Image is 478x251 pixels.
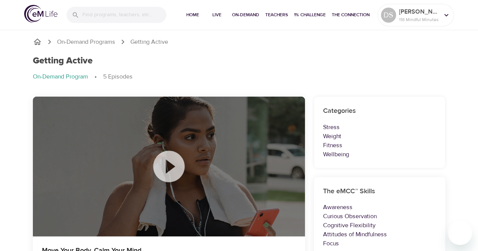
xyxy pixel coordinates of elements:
nav: breadcrumb [33,72,446,82]
div: DS [381,8,396,23]
img: logo [24,5,57,23]
p: Focus [323,239,436,248]
h1: Getting Active [33,55,93,66]
a: On-Demand Programs [57,38,115,46]
p: Wellbeing [323,150,436,159]
span: On-Demand [232,11,259,19]
span: Live [208,11,226,19]
p: [PERSON_NAME] [399,7,439,16]
span: Teachers [265,11,288,19]
p: On-Demand Program [33,72,88,81]
p: 118 Mindful Minutes [399,16,439,23]
span: 1% Challenge [294,11,326,19]
p: Curious Observation [323,212,436,221]
h6: Categories [323,106,436,117]
p: Getting Active [130,38,168,46]
span: The Connection [332,11,370,19]
nav: breadcrumb [33,37,446,46]
h6: The eMCC™ Skills [323,186,436,197]
p: Awareness [323,203,436,212]
p: Fitness [323,141,436,150]
p: Cognitive Flexibility [323,221,436,230]
p: Stress [323,123,436,132]
p: Weight [323,132,436,141]
iframe: Button to launch messaging window [448,221,472,245]
p: 5 Episodes [103,72,133,81]
span: Home [184,11,202,19]
input: Find programs, teachers, etc... [82,7,166,23]
p: Attitudes of Mindfulness [323,230,436,239]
